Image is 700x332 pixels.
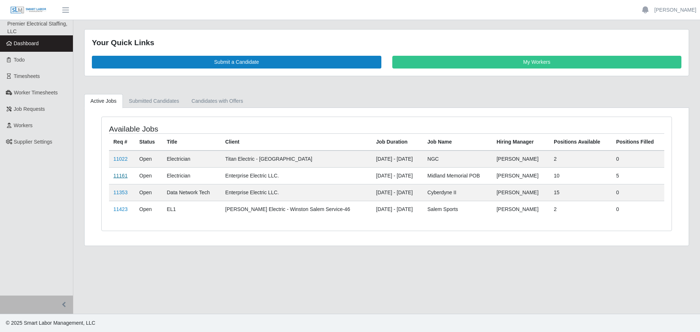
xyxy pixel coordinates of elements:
td: Open [135,201,162,218]
td: NGC [423,151,492,168]
a: Candidates with Offers [185,94,249,108]
a: 11423 [113,206,128,212]
th: Hiring Manager [492,133,549,151]
td: 0 [612,201,664,218]
td: Enterprise Electric LLC. [221,167,372,184]
th: Job Name [423,133,492,151]
td: 15 [549,184,612,201]
span: Premier Electrical Staffing, LLC [7,21,67,34]
a: My Workers [392,56,682,69]
th: Client [221,133,372,151]
a: Submitted Candidates [123,94,186,108]
span: Job Requests [14,106,45,112]
td: Open [135,167,162,184]
a: 11353 [113,190,128,195]
td: Data Network Tech [162,184,221,201]
span: Timesheets [14,73,40,79]
td: [DATE] - [DATE] [372,167,423,184]
td: [PERSON_NAME] [492,151,549,168]
td: 0 [612,184,664,201]
td: Open [135,184,162,201]
a: 11161 [113,173,128,179]
td: 5 [612,167,664,184]
span: Workers [14,122,33,128]
span: Worker Timesheets [14,90,58,95]
td: [DATE] - [DATE] [372,184,423,201]
td: Midland Memorial POB [423,167,492,184]
a: Active Jobs [84,94,123,108]
td: [DATE] - [DATE] [372,201,423,218]
td: Cyberdyne II [423,184,492,201]
td: Salem Sports [423,201,492,218]
th: Title [162,133,221,151]
td: EL1 [162,201,221,218]
td: [PERSON_NAME] Electric - Winston Salem Service-46 [221,201,372,218]
td: Enterprise Electric LLC. [221,184,372,201]
th: Status [135,133,162,151]
td: [PERSON_NAME] [492,201,549,218]
div: Your Quick Links [92,37,681,48]
a: Submit a Candidate [92,56,381,69]
span: Supplier Settings [14,139,52,145]
span: Todo [14,57,25,63]
td: [PERSON_NAME] [492,184,549,201]
td: 0 [612,151,664,168]
td: 2 [549,151,612,168]
th: Positions Available [549,133,612,151]
td: 2 [549,201,612,218]
td: 10 [549,167,612,184]
td: Titan Electric - [GEOGRAPHIC_DATA] [221,151,372,168]
th: Req # [109,133,135,151]
a: 11022 [113,156,128,162]
td: Electrician [162,151,221,168]
td: Open [135,151,162,168]
td: [DATE] - [DATE] [372,151,423,168]
h4: Available Jobs [109,124,334,133]
td: [PERSON_NAME] [492,167,549,184]
th: Job Duration [372,133,423,151]
span: © 2025 Smart Labor Management, LLC [6,320,95,326]
span: Dashboard [14,40,39,46]
td: Electrician [162,167,221,184]
img: SLM Logo [10,6,47,14]
th: Positions Filled [612,133,664,151]
a: [PERSON_NAME] [654,6,696,14]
